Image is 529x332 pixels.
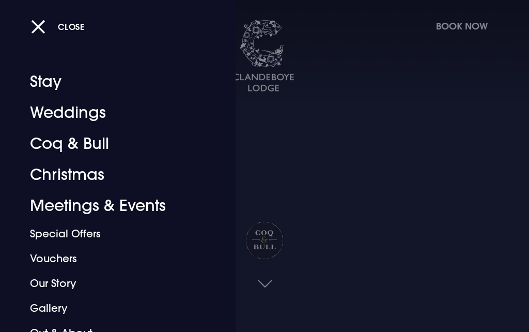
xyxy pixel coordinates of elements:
a: Vouchers [30,246,193,271]
span: Close [58,21,85,32]
a: Our Story [30,271,193,296]
a: Meetings & Events [30,190,193,221]
a: Weddings [30,97,193,128]
a: Christmas [30,159,193,190]
a: Stay [30,66,193,97]
button: Close [31,16,85,37]
a: Coq & Bull [30,128,193,159]
a: Special Offers [30,221,193,246]
a: Gallery [30,296,193,321]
